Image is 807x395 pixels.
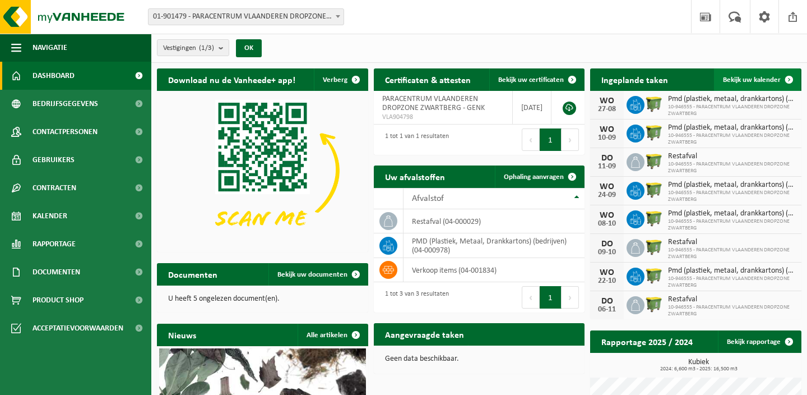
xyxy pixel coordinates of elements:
p: U heeft 5 ongelezen document(en). [168,295,357,303]
button: OK [236,39,262,57]
img: WB-1100-HPE-GN-51 [644,123,664,142]
span: Restafval [668,295,796,304]
h2: Certificaten & attesten [374,68,482,90]
span: Kalender [33,202,67,230]
div: 24-09 [596,191,618,199]
button: Next [562,128,579,151]
span: 10-946555 - PARACENTRUM VLAANDEREN DROPZONE ZWARTBERG [668,304,796,318]
div: 08-10 [596,220,618,228]
h2: Rapportage 2025 / 2024 [590,330,704,352]
div: 11-09 [596,163,618,171]
span: Restafval [668,152,796,161]
button: Previous [522,128,540,151]
span: Bekijk uw kalender [723,76,781,84]
span: VLA904798 [382,113,504,122]
h2: Nieuws [157,324,207,346]
span: Pmd (plastiek, metaal, drankkartons) (bedrijven) [668,209,796,218]
div: DO [596,297,618,306]
span: 10-946555 - PARACENTRUM VLAANDEREN DROPZONE ZWARTBERG [668,190,796,203]
button: Verberg [314,68,367,91]
span: Afvalstof [412,194,444,203]
span: Contactpersonen [33,118,98,146]
span: Rapportage [33,230,76,258]
button: Previous [522,286,540,309]
a: Bekijk uw certificaten [489,68,583,91]
img: WB-1100-HPE-GN-51 [644,94,664,113]
div: WO [596,211,618,220]
td: verkoop items (04-001834) [403,258,585,282]
img: WB-1100-HPE-GN-51 [644,209,664,228]
div: 06-11 [596,306,618,314]
span: Dashboard [33,62,75,90]
a: Alle artikelen [298,324,367,346]
h3: Kubiek [596,359,801,372]
div: WO [596,268,618,277]
h2: Documenten [157,263,229,285]
td: [DATE] [513,91,551,125]
span: Restafval [668,238,796,247]
a: Bekijk rapportage [718,330,800,353]
a: Ophaling aanvragen [495,166,583,188]
span: Pmd (plastiek, metaal, drankkartons) (bedrijven) [668,95,796,104]
span: 10-946555 - PARACENTRUM VLAANDEREN DROPZONE ZWARTBERG [668,161,796,174]
div: WO [596,182,618,191]
button: Vestigingen(1/3) [157,39,229,56]
span: 10-946555 - PARACENTRUM VLAANDEREN DROPZONE ZWARTBERG [668,218,796,232]
span: Vestigingen [163,40,214,57]
div: WO [596,97,618,105]
span: Bedrijfsgegevens [33,90,98,118]
span: PARACENTRUM VLAANDEREN DROPZONE ZWARTBERG - GENK [382,95,485,112]
a: Bekijk uw kalender [714,68,800,91]
h2: Uw afvalstoffen [374,166,456,187]
span: Navigatie [33,34,67,62]
span: Product Shop [33,286,84,314]
span: Gebruikers [33,146,75,174]
div: DO [596,154,618,163]
span: Pmd (plastiek, metaal, drankkartons) (bedrijven) [668,123,796,132]
span: 01-901479 - PARACENTRUM VLAANDEREN DROPZONE SCHAFFEN - SCHAFFEN [148,8,344,25]
img: WB-1100-HPE-GN-51 [644,295,664,314]
div: 09-10 [596,249,618,256]
h2: Ingeplande taken [590,68,679,90]
div: 10-09 [596,134,618,142]
count: (1/3) [199,44,214,52]
span: 10-946555 - PARACENTRUM VLAANDEREN DROPZONE ZWARTBERG [668,104,796,117]
div: DO [596,240,618,249]
img: Download de VHEPlus App [157,91,368,250]
td: restafval (04-000029) [403,209,585,233]
span: Bekijk uw documenten [277,271,347,278]
div: 1 tot 3 van 3 resultaten [379,285,449,310]
span: 10-946555 - PARACENTRUM VLAANDEREN DROPZONE ZWARTBERG [668,132,796,146]
img: WB-1100-HPE-GN-51 [644,180,664,199]
h2: Download nu de Vanheede+ app! [157,68,307,90]
img: WB-1100-HPE-GN-51 [644,266,664,285]
p: Geen data beschikbaar. [385,355,574,363]
td: PMD (Plastiek, Metaal, Drankkartons) (bedrijven) (04-000978) [403,233,585,258]
img: WB-1100-HPE-GN-51 [644,237,664,256]
span: Acceptatievoorwaarden [33,314,123,342]
div: 22-10 [596,277,618,285]
span: 2024: 6,600 m3 - 2025: 16,500 m3 [596,366,801,372]
div: 1 tot 1 van 1 resultaten [379,127,449,152]
span: Bekijk uw certificaten [498,76,564,84]
h2: Aangevraagde taken [374,323,475,345]
span: Pmd (plastiek, metaal, drankkartons) (bedrijven) [668,267,796,275]
span: Pmd (plastiek, metaal, drankkartons) (bedrijven) [668,181,796,190]
div: WO [596,125,618,134]
button: 1 [540,286,562,309]
img: WB-1100-HPE-GN-51 [644,151,664,171]
span: Contracten [33,174,76,202]
span: Verberg [323,76,347,84]
span: 10-946555 - PARACENTRUM VLAANDEREN DROPZONE ZWARTBERG [668,247,796,260]
button: 1 [540,128,562,151]
button: Next [562,286,579,309]
span: Ophaling aanvragen [504,173,564,181]
div: 27-08 [596,105,618,113]
span: Documenten [33,258,80,286]
span: 10-946555 - PARACENTRUM VLAANDEREN DROPZONE ZWARTBERG [668,275,796,289]
a: Bekijk uw documenten [268,263,367,286]
span: 01-901479 - PARACENTRUM VLAANDEREN DROPZONE SCHAFFEN - SCHAFFEN [149,9,344,25]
